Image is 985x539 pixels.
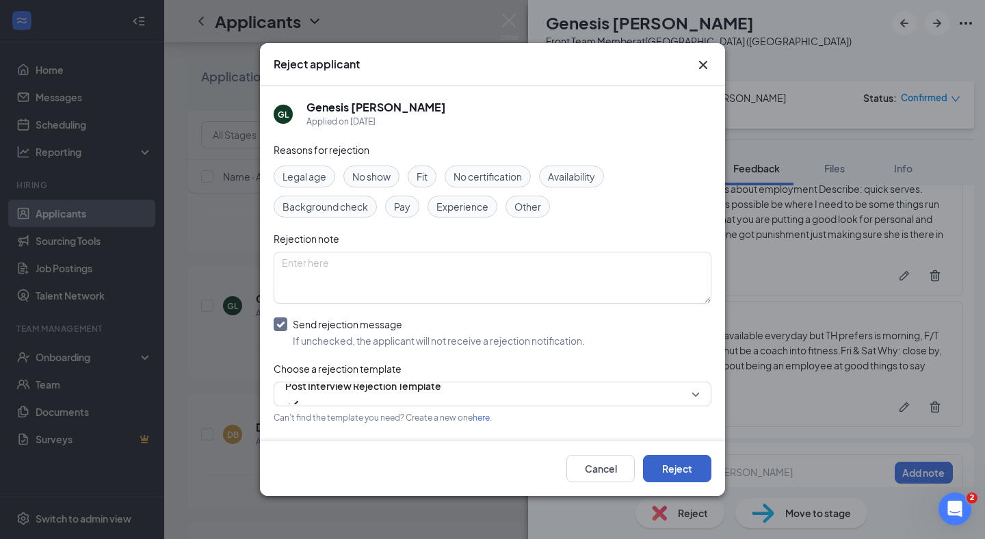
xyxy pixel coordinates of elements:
span: Rejection note [274,233,339,245]
span: No show [352,169,391,184]
span: 2 [967,492,977,503]
span: Pay [394,199,410,214]
button: Close [695,57,711,73]
div: GL [278,109,289,120]
span: Other [514,199,541,214]
div: Applied on [DATE] [306,115,446,129]
span: Reasons for rejection [274,144,369,156]
svg: Checkmark [285,396,302,412]
h3: Reject applicant [274,57,360,72]
button: Cancel [566,455,635,482]
span: Fit [417,169,428,184]
button: Reject [643,455,711,482]
svg: Cross [695,57,711,73]
span: Post Interview Rejection Template [285,376,441,396]
span: No certification [454,169,522,184]
h5: Genesis [PERSON_NAME] [306,100,446,115]
span: Can't find the template you need? Create a new one . [274,412,492,423]
span: Remove this applicant from talent network? [274,440,467,452]
span: Legal age [283,169,326,184]
span: Background check [283,199,368,214]
iframe: Intercom live chat [938,492,971,525]
span: Choose a rejection template [274,363,402,375]
a: here [473,412,490,423]
span: Availability [548,169,595,184]
span: Experience [436,199,488,214]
